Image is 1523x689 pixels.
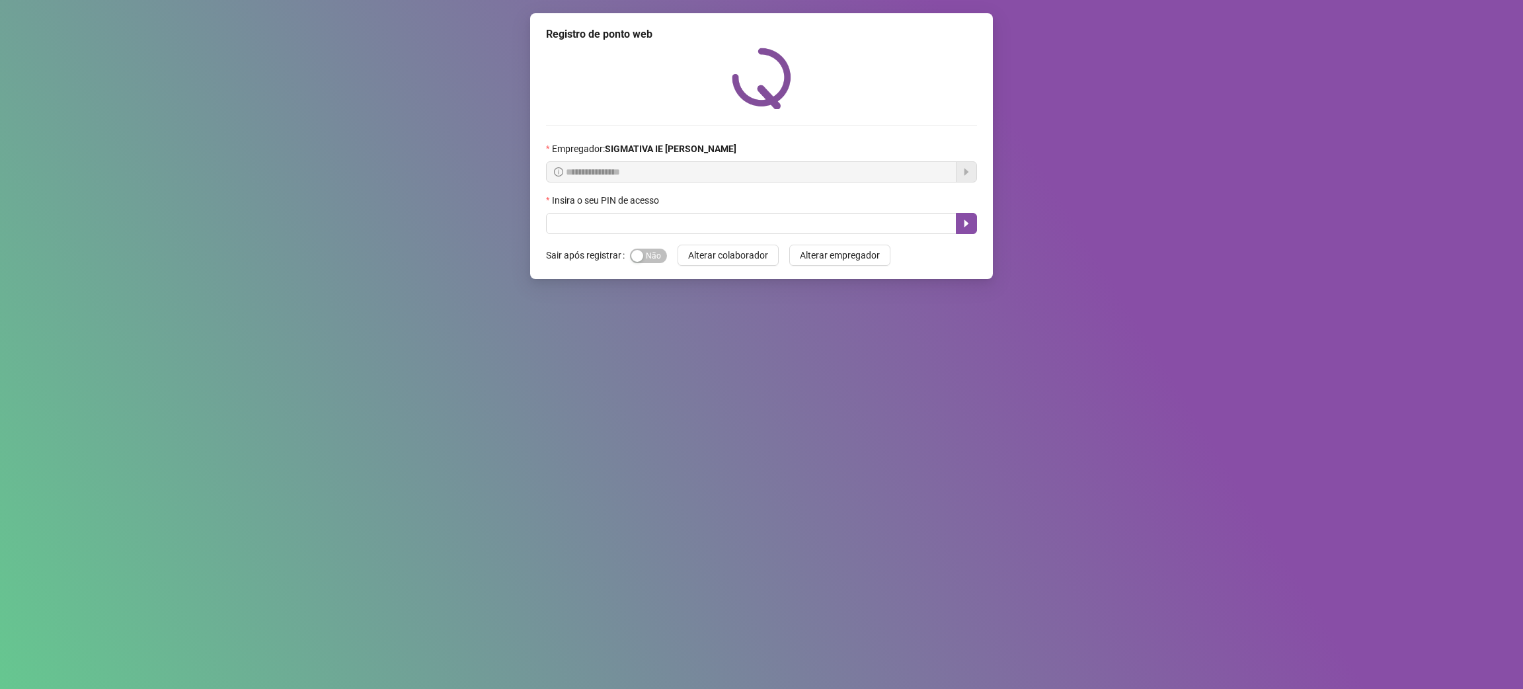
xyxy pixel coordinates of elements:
img: QRPoint [732,48,791,109]
span: caret-right [961,218,972,229]
button: Alterar colaborador [678,245,779,266]
span: Alterar empregador [800,248,880,263]
span: Empregador : [552,142,736,156]
strong: SIGMATIVA IE [PERSON_NAME] [605,143,736,154]
span: info-circle [554,167,563,177]
label: Insira o seu PIN de acesso [546,193,668,208]
span: Alterar colaborador [688,248,768,263]
div: Registro de ponto web [546,26,977,42]
button: Alterar empregador [789,245,890,266]
label: Sair após registrar [546,245,630,266]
